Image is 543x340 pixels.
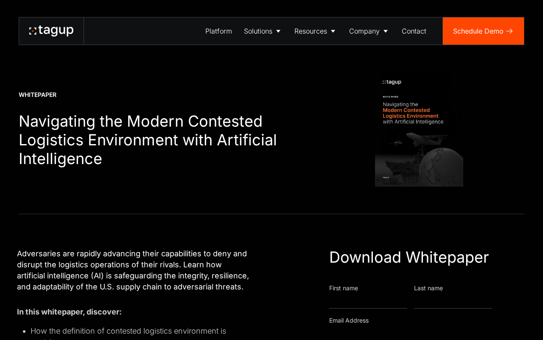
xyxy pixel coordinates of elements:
[19,112,287,168] h1: Navigating the Modern Contested Logistics Environment with Artificial Intelligence
[288,17,343,45] a: Resources
[453,26,504,36] div: Schedule Demo
[329,316,512,325] div: Email Address
[294,26,327,36] div: Resources
[17,307,122,316] strong: In this whitepaper, discover:
[443,17,524,45] a: Schedule Demo
[205,26,232,36] div: Platform
[349,26,380,36] div: Company
[244,26,272,36] div: Solutions
[375,72,463,187] img: Whitepaper Cover
[343,17,396,45] a: Company
[238,17,288,45] a: Solutions
[402,26,426,36] div: Contact
[329,284,407,292] div: First name
[19,91,287,99] div: Whitepaper
[396,17,432,45] a: Contact
[414,284,492,292] div: Last name
[17,248,251,292] p: Adversaries are rapidly advancing their capabilities to deny and disrupt the logistics operations...
[199,17,238,45] a: Platform
[329,248,512,267] div: Download Whitepaper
